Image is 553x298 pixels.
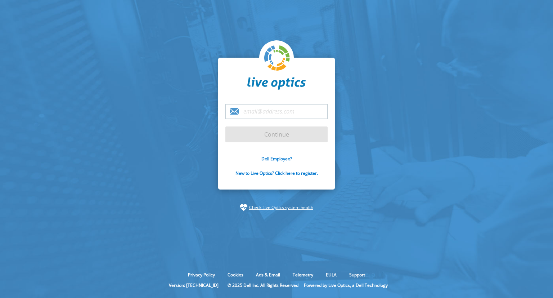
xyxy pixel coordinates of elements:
img: liveoptics-logo.svg [264,45,290,71]
a: Check Live Optics system health [249,204,313,211]
img: liveoptics-word.svg [247,77,306,90]
a: Cookies [222,272,249,278]
li: Powered by Live Optics, a Dell Technology [304,282,388,288]
a: EULA [320,272,342,278]
input: email@address.com [225,104,328,119]
a: Ads & Email [251,272,286,278]
a: Dell Employee? [261,156,292,162]
a: New to Live Optics? Click here to register. [235,170,318,176]
li: Version: [TECHNICAL_ID] [165,282,222,288]
a: Privacy Policy [183,272,220,278]
li: © 2025 Dell Inc. All Rights Reserved [224,282,302,288]
a: Telemetry [287,272,319,278]
img: status-check-icon.svg [240,204,247,211]
a: Support [344,272,370,278]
